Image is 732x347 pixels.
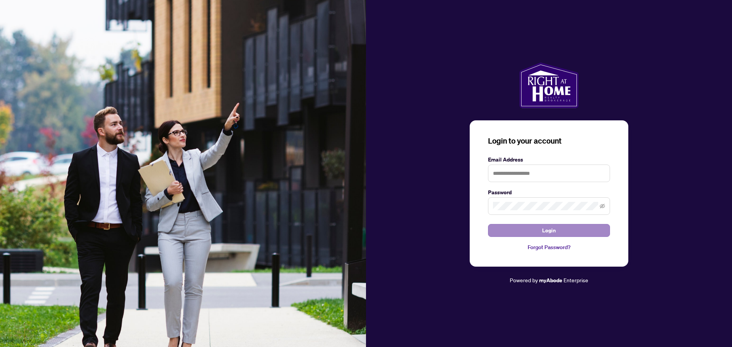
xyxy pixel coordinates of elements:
[488,243,610,251] a: Forgot Password?
[519,62,578,108] img: ma-logo
[510,277,538,283] span: Powered by
[539,276,562,285] a: myAbode
[488,188,610,197] label: Password
[488,224,610,237] button: Login
[542,224,556,237] span: Login
[488,136,610,146] h3: Login to your account
[600,203,605,209] span: eye-invisible
[563,277,588,283] span: Enterprise
[488,155,610,164] label: Email Address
